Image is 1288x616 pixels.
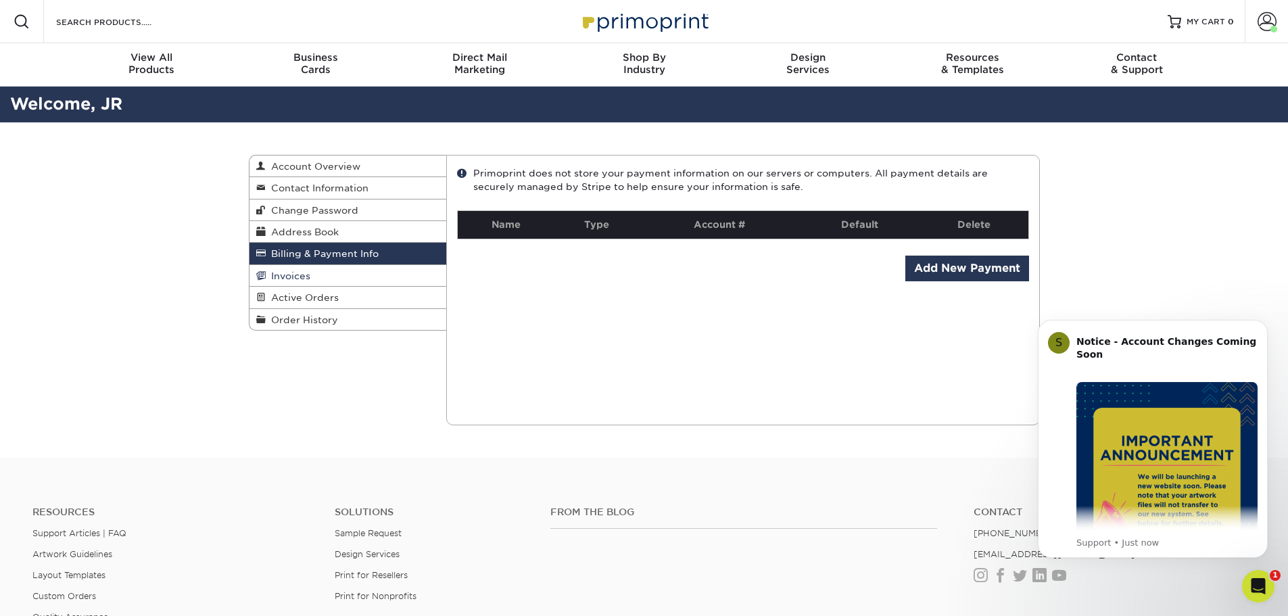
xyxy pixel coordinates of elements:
[70,43,234,87] a: View AllProducts
[974,528,1057,538] a: [PHONE_NUMBER]
[458,211,554,239] th: Name
[974,549,1135,559] a: [EMAIL_ADDRESS][DOMAIN_NAME]
[726,51,890,64] span: Design
[890,51,1055,64] span: Resources
[1242,570,1274,602] iframe: Intercom live chat
[266,161,360,172] span: Account Overview
[1055,51,1219,64] span: Contact
[249,287,447,308] a: Active Orders
[577,7,712,36] img: Primoprint
[266,205,358,216] span: Change Password
[335,591,416,601] a: Print for Nonprofits
[554,211,639,239] th: Type
[1055,51,1219,76] div: & Support
[249,243,447,264] a: Billing & Payment Info
[905,256,1029,281] a: Add New Payment
[70,51,234,76] div: Products
[398,51,562,64] span: Direct Mail
[890,43,1055,87] a: Resources& Templates
[1228,17,1234,26] span: 0
[920,211,1028,239] th: Delete
[32,506,314,518] h4: Resources
[266,314,338,325] span: Order History
[1018,303,1288,609] iframe: Intercom notifications message
[550,506,937,518] h4: From the Blog
[398,51,562,76] div: Marketing
[562,51,726,64] span: Shop By
[32,549,112,559] a: Artwork Guidelines
[249,265,447,287] a: Invoices
[266,183,368,193] span: Contact Information
[233,43,398,87] a: BusinessCards
[249,309,447,330] a: Order History
[70,51,234,64] span: View All
[1187,16,1225,28] span: MY CART
[1270,570,1281,581] span: 1
[249,199,447,221] a: Change Password
[639,211,801,239] th: Account #
[233,51,398,76] div: Cards
[562,43,726,87] a: Shop ByIndustry
[335,570,408,580] a: Print for Resellers
[335,528,402,538] a: Sample Request
[249,177,447,199] a: Contact Information
[974,506,1256,518] a: Contact
[249,156,447,177] a: Account Overview
[335,549,400,559] a: Design Services
[398,43,562,87] a: Direct MailMarketing
[1055,43,1219,87] a: Contact& Support
[335,506,530,518] h4: Solutions
[726,43,890,87] a: DesignServices
[266,227,339,237] span: Address Book
[266,248,379,259] span: Billing & Payment Info
[890,51,1055,76] div: & Templates
[562,51,726,76] div: Industry
[457,166,1029,194] div: Primoprint does not store your payment information on our servers or computers. All payment detai...
[800,211,920,239] th: Default
[249,221,447,243] a: Address Book
[32,528,126,538] a: Support Articles | FAQ
[266,292,339,303] span: Active Orders
[726,51,890,76] div: Services
[233,51,398,64] span: Business
[266,270,310,281] span: Invoices
[55,14,187,30] input: SEARCH PRODUCTS.....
